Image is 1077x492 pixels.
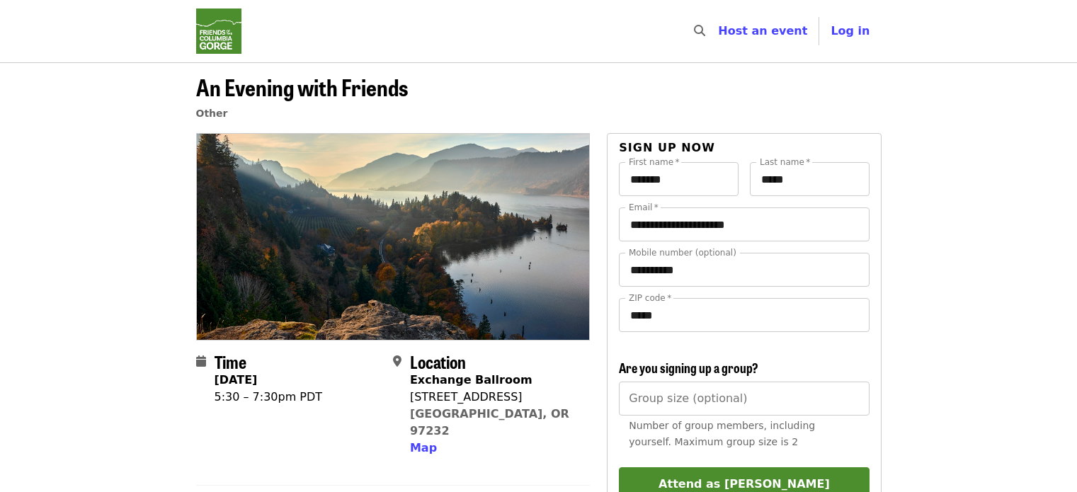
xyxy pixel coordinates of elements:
label: Email [629,203,659,212]
i: search icon [694,24,705,38]
div: [STREET_ADDRESS] [410,389,579,406]
input: Mobile number (optional) [619,253,869,287]
input: Last name [750,162,870,196]
input: ZIP code [619,298,869,332]
span: Number of group members, including yourself. Maximum group size is 2 [629,420,815,447]
span: Map [410,441,437,454]
img: Friends Of The Columbia Gorge - Home [196,8,241,54]
i: map-marker-alt icon [393,355,401,368]
input: Email [619,207,869,241]
input: [object Object] [619,382,869,416]
a: [GEOGRAPHIC_DATA], OR 97232 [410,407,569,437]
span: Are you signing up a group? [619,358,758,377]
label: Last name [760,158,810,166]
input: First name [619,162,739,196]
label: Mobile number (optional) [629,248,736,257]
span: Log in [831,24,870,38]
label: First name [629,158,680,166]
button: Map [410,440,437,457]
span: Time [215,349,246,374]
strong: [DATE] [215,373,258,387]
label: ZIP code [629,294,671,302]
span: An Evening with Friends [196,70,408,103]
span: Location [410,349,466,374]
a: Host an event [718,24,807,38]
a: Other [196,108,228,119]
button: Log in [819,17,881,45]
img: An Evening with Friends organized by Friends Of The Columbia Gorge [197,134,590,339]
span: Sign up now [619,141,715,154]
i: calendar icon [196,355,206,368]
input: Search [714,14,725,48]
div: 5:30 – 7:30pm PDT [215,389,323,406]
strong: Exchange Ballroom [410,373,532,387]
